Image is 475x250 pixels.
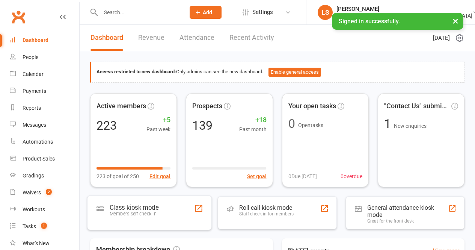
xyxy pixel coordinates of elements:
a: Tasks 1 [10,218,79,235]
div: Class kiosk mode [110,203,158,211]
div: Only admins can see the new dashboard. [97,68,458,77]
button: Add [190,6,222,19]
span: 1 [41,223,47,229]
div: People [23,54,38,60]
a: Gradings [10,167,79,184]
span: 223 of goal of 250 [97,172,139,180]
div: [PERSON_NAME] [336,6,472,12]
span: Settings [252,4,273,21]
span: Past week [146,125,170,133]
div: Roll call kiosk mode [239,204,294,211]
div: Gradings [23,173,44,179]
a: Product Sales [10,150,79,167]
a: Dashboard [90,25,123,51]
span: 1 [384,117,394,131]
a: Waivers 2 [10,184,79,201]
div: Product Sales [23,156,55,162]
input: Search... [98,7,180,18]
div: Payments [23,88,46,94]
button: Enable general access [268,68,321,77]
a: Clubworx [9,8,28,26]
div: Reports [23,105,41,111]
a: Reports [10,100,79,117]
a: Automations [10,133,79,150]
a: Workouts [10,201,79,218]
button: Edit goal [149,172,170,180]
a: Revenue [138,25,164,51]
div: LS [318,5,333,20]
a: Messages [10,117,79,133]
span: Past month [239,125,267,133]
span: "Contact Us" submissions [384,101,450,112]
span: Active members [97,101,146,112]
div: Waivers [23,189,41,195]
div: General attendance kiosk mode [367,204,448,218]
span: 0 overdue [341,172,362,180]
a: People [10,49,79,66]
span: Your open tasks [288,101,336,112]
span: [DATE] [433,33,450,42]
span: Signed in successfully. [339,18,400,25]
a: Attendance [179,25,214,51]
span: +18 [239,115,267,126]
span: 0 Due [DATE] [288,172,317,180]
div: Staff check-in for members [239,211,294,217]
span: Add [203,9,212,15]
button: Set goal [247,172,267,180]
a: Dashboard [10,32,79,49]
a: Calendar [10,66,79,83]
a: Recent Activity [229,25,274,51]
span: New enquiries [394,123,427,129]
div: What's New [23,240,50,246]
div: Calendar [23,71,44,77]
div: Messages [23,122,46,128]
div: Members self check-in [110,211,158,217]
a: Payments [10,83,79,100]
div: 139 [192,120,213,132]
strong: Access restricted to new dashboard: [97,69,176,74]
div: Workouts [23,206,45,212]
div: Automations [23,139,53,145]
div: 223 [97,120,117,132]
span: Open tasks [298,122,323,128]
div: Traditional Brazilian Jiu Jitsu School [GEOGRAPHIC_DATA] [336,12,472,19]
div: Dashboard [23,37,48,43]
button: × [449,13,462,29]
span: +5 [146,115,170,126]
span: Prospects [192,101,222,112]
div: 0 [288,118,295,130]
span: 2 [46,189,52,195]
div: Great for the front desk [367,218,448,224]
div: Tasks [23,223,36,229]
